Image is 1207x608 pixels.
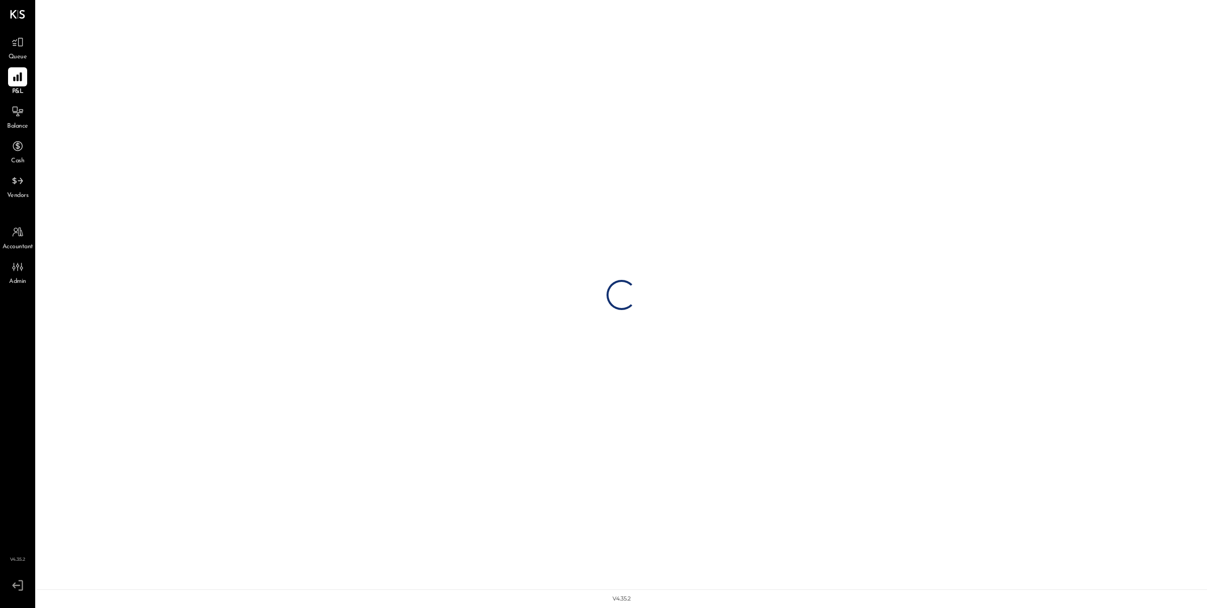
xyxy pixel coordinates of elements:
[7,122,28,131] span: Balance
[1,171,35,200] a: Vendors
[11,157,24,166] span: Cash
[613,595,631,603] div: v 4.35.2
[9,277,26,286] span: Admin
[1,102,35,131] a: Balance
[1,223,35,252] a: Accountant
[1,67,35,96] a: P&L
[1,33,35,62] a: Queue
[3,243,33,252] span: Accountant
[1,137,35,166] a: Cash
[9,53,27,62] span: Queue
[7,191,29,200] span: Vendors
[12,87,24,96] span: P&L
[1,257,35,286] a: Admin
